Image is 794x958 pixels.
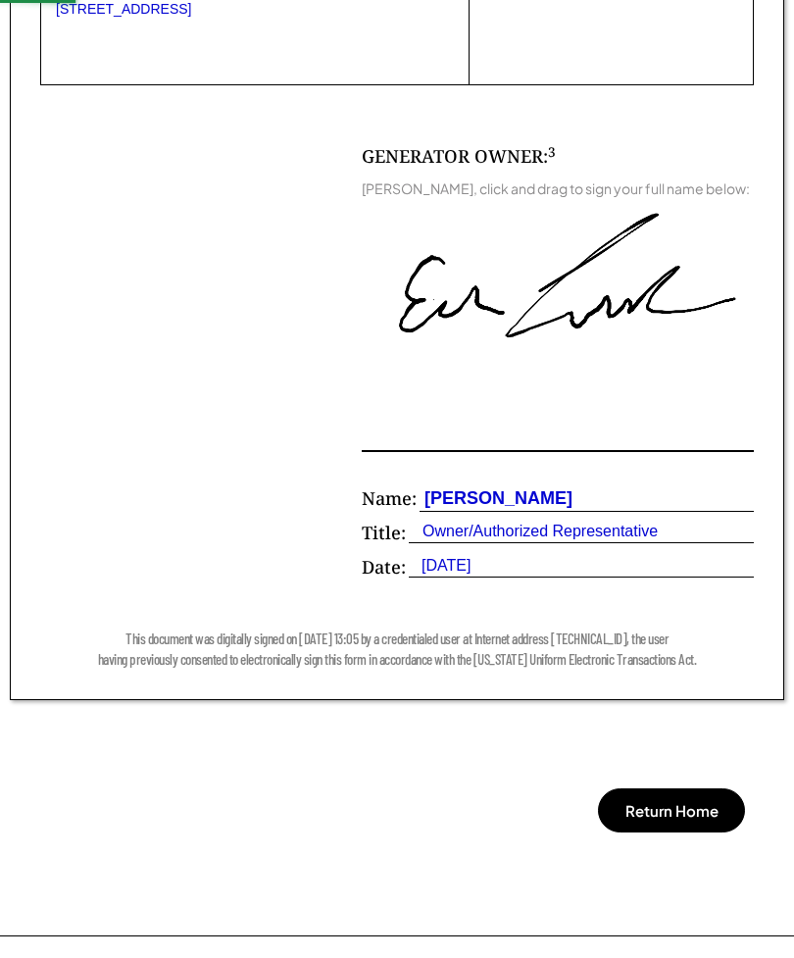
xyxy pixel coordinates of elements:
[598,788,745,832] button: Return Home
[40,629,754,670] div: This document was digitally signed on [DATE] 13:05 by a credentialed user at Internet address [TE...
[362,486,417,511] div: Name:
[362,555,406,580] div: Date:
[420,486,572,511] div: [PERSON_NAME]
[409,521,658,542] div: Owner/Authorized Representative
[362,207,754,450] img: Hthe7ywALUoAAAAASUVORK5CYII=
[362,179,750,197] div: [PERSON_NAME], click and drag to sign your full name below:
[548,143,556,161] sup: 3
[362,521,406,545] div: Title:
[409,555,471,577] div: [DATE]
[362,144,556,169] div: GENERATOR OWNER:
[56,1,454,18] div: [STREET_ADDRESS]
